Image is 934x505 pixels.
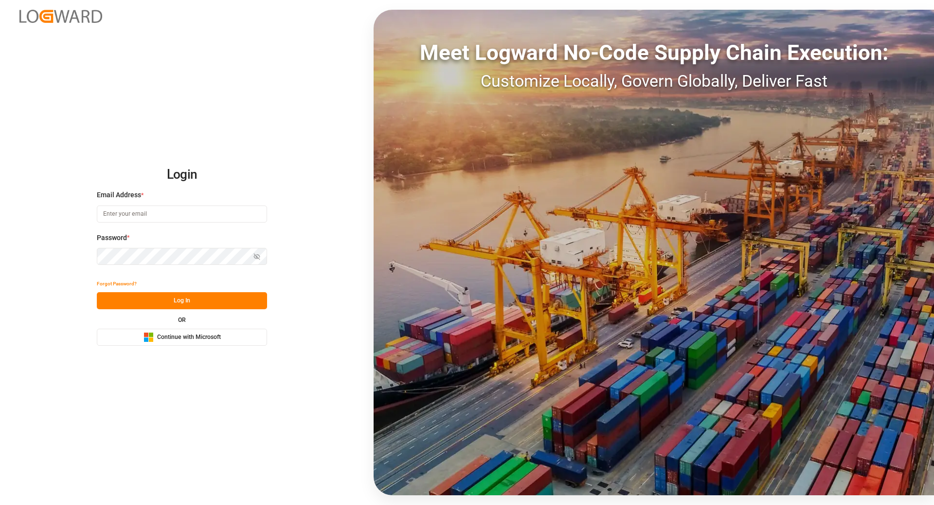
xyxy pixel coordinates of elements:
span: Continue with Microsoft [157,333,221,342]
small: OR [178,317,186,323]
button: Log In [97,292,267,309]
button: Forgot Password? [97,275,137,292]
h2: Login [97,159,267,190]
button: Continue with Microsoft [97,329,267,346]
div: Meet Logward No-Code Supply Chain Execution: [374,37,934,69]
div: Customize Locally, Govern Globally, Deliver Fast [374,69,934,94]
span: Email Address [97,190,141,200]
span: Password [97,233,127,243]
img: Logward_new_orange.png [19,10,102,23]
input: Enter your email [97,206,267,223]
